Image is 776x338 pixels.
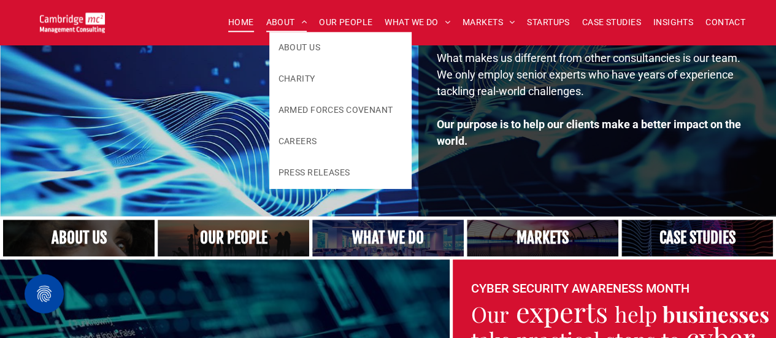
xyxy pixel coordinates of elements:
[269,94,412,126] a: ARMED FORCES COVENANT
[269,32,412,63] a: ABOUT US
[437,118,741,147] strong: Our purpose is to help our clients make a better impact on the world.
[456,13,521,32] a: MARKETS
[663,299,769,328] strong: businesses
[615,299,657,328] span: help
[647,13,699,32] a: INSIGHTS
[279,72,315,85] span: CHARITY
[699,13,751,32] a: CONTACT
[279,41,320,54] span: ABOUT US
[576,13,647,32] a: CASE STUDIES
[437,52,740,98] span: What makes us different from other consultancies is our team. We only employ senior experts who h...
[158,220,309,256] a: A crowd in silhouette at sunset, on a rise or lookout point
[378,13,456,32] a: WHAT WE DO
[266,13,307,32] span: ABOUT
[516,293,608,329] span: experts
[269,63,412,94] a: CHARITY
[279,104,393,117] span: ARMED FORCES COVENANT
[621,220,773,256] a: CASE STUDIES | See an Overview of All Our Case Studies | Cambridge Management Consulting
[40,12,105,33] img: Go to Homepage
[279,166,350,179] span: PRESS RELEASES
[222,13,260,32] a: HOME
[3,220,155,256] a: Close up of woman's face, centered on her eyes
[279,135,317,148] span: CAREERS
[313,13,378,32] a: OUR PEOPLE
[312,220,464,256] a: A yoga teacher lifting his whole body off the ground in the peacock pose
[467,220,618,256] a: Our Markets | Cambridge Management Consulting
[471,299,509,328] span: Our
[260,13,313,32] a: ABOUT
[40,14,105,27] a: Your Business Transformed | Cambridge Management Consulting
[471,281,690,296] font: CYBER SECURITY AWARENESS MONTH
[269,126,412,157] a: CAREERS
[269,157,412,188] a: PRESS RELEASES
[521,13,575,32] a: STARTUPS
